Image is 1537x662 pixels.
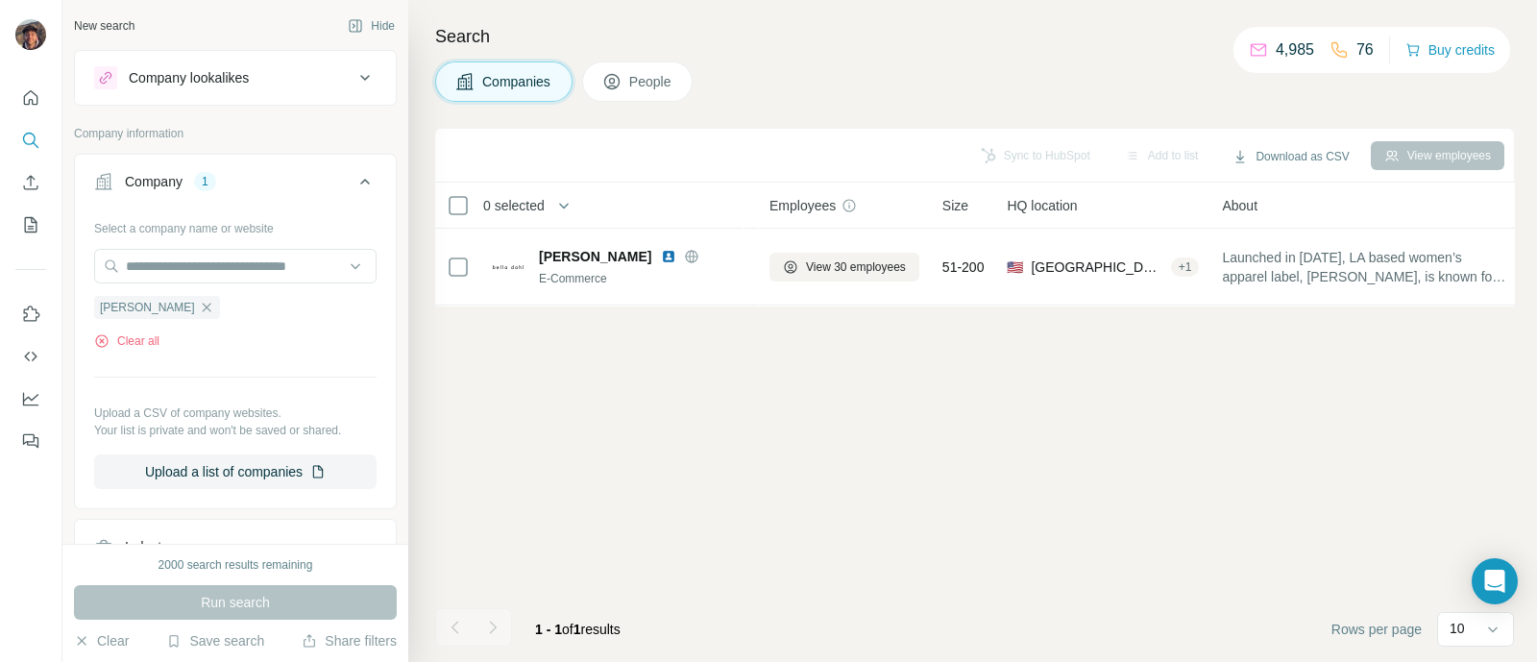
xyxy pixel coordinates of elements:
span: Launched in [DATE], LA based women’s apparel label, [PERSON_NAME], is known for creating ultra-so... [1222,248,1506,286]
div: 2000 search results remaining [159,556,313,574]
p: 76 [1356,38,1374,61]
button: Hide [334,12,408,40]
div: Industry [125,537,173,556]
button: Use Surfe on LinkedIn [15,297,46,331]
div: Select a company name or website [94,212,377,237]
img: LinkedIn logo [661,249,676,264]
p: Upload a CSV of company websites. [94,405,377,422]
button: Enrich CSV [15,165,46,200]
div: New search [74,17,134,35]
img: Avatar [15,19,46,50]
div: + 1 [1171,258,1200,276]
button: Download as CSV [1219,142,1362,171]
span: [PERSON_NAME] [539,247,651,266]
button: Clear [74,631,129,650]
span: About [1222,196,1257,215]
span: 1 [573,622,581,637]
p: Company information [74,125,397,142]
span: [GEOGRAPHIC_DATA], [US_STATE] [1031,257,1162,277]
button: Quick start [15,81,46,115]
span: 51-200 [942,257,985,277]
span: People [629,72,673,91]
span: results [535,622,621,637]
span: 0 selected [483,196,545,215]
span: 1 - 1 [535,622,562,637]
span: Employees [769,196,836,215]
button: Use Surfe API [15,339,46,374]
span: Companies [482,72,552,91]
img: Logo of Bella Dahl [493,263,524,271]
span: Size [942,196,968,215]
button: View 30 employees [769,253,919,282]
div: E-Commerce [539,270,746,287]
span: Rows per page [1331,620,1422,639]
button: Industry [75,524,396,570]
p: 4,985 [1276,38,1314,61]
span: HQ location [1007,196,1077,215]
button: Company lookalikes [75,55,396,101]
h4: Search [435,23,1514,50]
button: Upload a list of companies [94,454,377,489]
button: My lists [15,208,46,242]
button: Save search [166,631,264,650]
button: Search [15,123,46,158]
div: Open Intercom Messenger [1472,558,1518,604]
span: of [562,622,573,637]
p: 10 [1450,619,1465,638]
button: Dashboard [15,381,46,416]
div: 1 [194,173,216,190]
button: Share filters [302,631,397,650]
span: [PERSON_NAME] [100,299,195,316]
button: Company1 [75,159,396,212]
span: 🇺🇸 [1007,257,1023,277]
button: Clear all [94,332,159,350]
p: Your list is private and won't be saved or shared. [94,422,377,439]
button: Feedback [15,424,46,458]
div: Company [125,172,183,191]
span: View 30 employees [806,258,906,276]
button: Buy credits [1405,37,1495,63]
div: Company lookalikes [129,68,249,87]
